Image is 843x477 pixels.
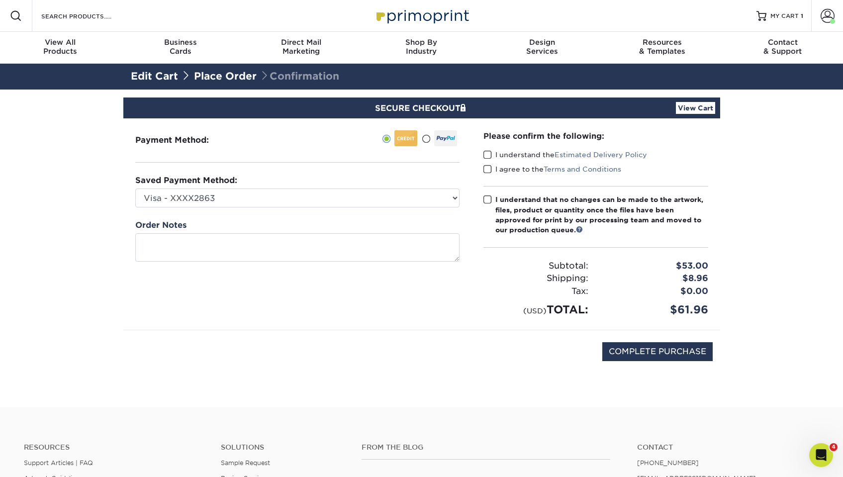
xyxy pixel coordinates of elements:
div: Shipping: [476,272,596,285]
label: I agree to the [483,164,621,174]
div: TOTAL: [476,301,596,318]
iframe: Google Customer Reviews [2,447,85,474]
div: I understand that no changes can be made to the artwork, files, product or quantity once the file... [495,194,708,235]
img: Primoprint [372,5,471,26]
div: $8.96 [596,272,716,285]
div: Please confirm the following: [483,130,708,142]
a: Estimated Delivery Policy [555,151,647,159]
div: $0.00 [596,285,716,298]
span: 4 [830,443,838,451]
a: Contact& Support [723,32,843,64]
input: COMPLETE PURCHASE [602,342,713,361]
a: Place Order [194,70,257,82]
div: Marketing [241,38,361,56]
div: $61.96 [596,301,716,318]
label: Saved Payment Method: [135,175,237,187]
div: Industry [361,38,481,56]
div: & Support [723,38,843,56]
input: SEARCH PRODUCTS..... [40,10,137,22]
a: DesignServices [482,32,602,64]
span: MY CART [770,12,799,20]
a: Terms and Conditions [544,165,621,173]
div: Subtotal: [476,260,596,273]
a: Direct MailMarketing [241,32,361,64]
h4: Solutions [221,443,347,452]
a: Sample Request [221,459,270,467]
iframe: Intercom live chat [809,443,833,467]
div: Tax: [476,285,596,298]
small: (USD) [523,306,547,315]
span: Direct Mail [241,38,361,47]
a: BusinessCards [120,32,241,64]
span: Shop By [361,38,481,47]
span: Business [120,38,241,47]
span: Contact [723,38,843,47]
div: & Templates [602,38,723,56]
span: 1 [801,12,803,19]
img: DigiCert Secured Site Seal [131,342,181,372]
a: View Cart [676,102,715,114]
a: Contact [637,443,819,452]
span: Design [482,38,602,47]
div: $53.00 [596,260,716,273]
a: [PHONE_NUMBER] [637,459,699,467]
span: Confirmation [260,70,339,82]
div: Cards [120,38,241,56]
label: Order Notes [135,219,187,231]
a: Edit Cart [131,70,178,82]
div: Services [482,38,602,56]
h3: Payment Method: [135,135,233,145]
label: I understand the [483,150,647,160]
a: Shop ByIndustry [361,32,481,64]
a: Resources& Templates [602,32,723,64]
h4: Resources [24,443,206,452]
span: Resources [602,38,723,47]
span: SECURE CHECKOUT [375,103,468,113]
h4: From the Blog [362,443,610,452]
